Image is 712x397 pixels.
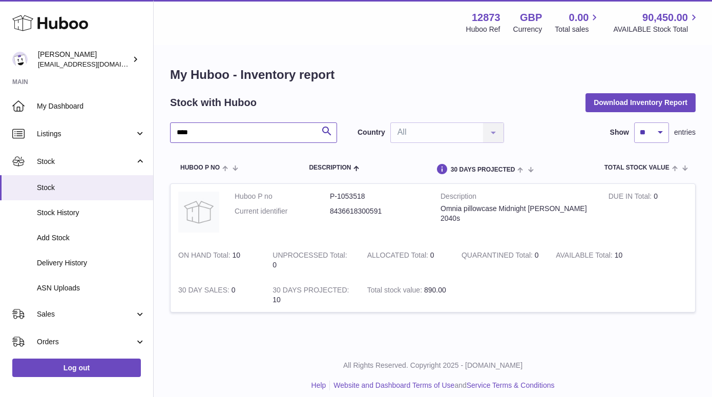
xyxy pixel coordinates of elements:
[333,381,454,389] a: Website and Dashboard Terms of Use
[613,25,700,34] span: AVAILABLE Stock Total
[171,278,265,312] td: 0
[37,337,135,347] span: Orders
[535,251,539,259] span: 0
[610,128,629,137] label: Show
[613,11,700,34] a: 90,450.00 AVAILABLE Stock Total
[171,243,265,278] td: 10
[311,381,326,389] a: Help
[178,192,219,233] img: product image
[309,164,351,171] span: Description
[273,251,347,262] strong: UNPROCESSED Total
[330,206,425,216] dd: 8436618300591
[520,11,542,25] strong: GBP
[358,128,385,137] label: Country
[367,251,430,262] strong: ALLOCATED Total
[601,184,695,243] td: 0
[330,381,554,390] li: and
[162,361,704,370] p: All Rights Reserved. Copyright 2025 - [DOMAIN_NAME]
[330,192,425,201] dd: P-1053518
[235,192,330,201] dt: Huboo P no
[462,251,535,262] strong: QUARANTINED Total
[180,164,220,171] span: Huboo P no
[367,286,424,297] strong: Total stock value
[273,286,349,297] strong: 30 DAYS PROJECTED
[12,359,141,377] a: Log out
[37,157,135,166] span: Stock
[513,25,542,34] div: Currency
[441,192,593,204] strong: Description
[178,286,232,297] strong: 30 DAY SALES
[569,11,589,25] span: 0.00
[604,164,669,171] span: Total stock value
[548,243,642,278] td: 10
[178,251,233,262] strong: ON HAND Total
[37,258,145,268] span: Delivery History
[555,25,600,34] span: Total sales
[265,243,359,278] td: 0
[37,101,145,111] span: My Dashboard
[467,381,555,389] a: Service Terms & Conditions
[424,286,446,294] span: 890.00
[170,67,696,83] h1: My Huboo - Inventory report
[265,278,359,312] td: 10
[37,129,135,139] span: Listings
[451,166,515,173] span: 30 DAYS PROJECTED
[235,206,330,216] dt: Current identifier
[12,52,28,67] img: tikhon.oleinikov@sleepandglow.com
[674,128,696,137] span: entries
[441,204,593,223] div: Omnia pillowcase Midnight [PERSON_NAME] 2040s
[38,60,151,68] span: [EMAIL_ADDRESS][DOMAIN_NAME]
[37,283,145,293] span: ASN Uploads
[170,96,257,110] h2: Stock with Huboo
[37,183,145,193] span: Stock
[38,50,130,69] div: [PERSON_NAME]
[466,25,500,34] div: Huboo Ref
[360,243,454,278] td: 0
[472,11,500,25] strong: 12873
[37,208,145,218] span: Stock History
[556,251,614,262] strong: AVAILABLE Total
[609,192,654,203] strong: DUE IN Total
[37,309,135,319] span: Sales
[642,11,688,25] span: 90,450.00
[555,11,600,34] a: 0.00 Total sales
[585,93,696,112] button: Download Inventory Report
[37,233,145,243] span: Add Stock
